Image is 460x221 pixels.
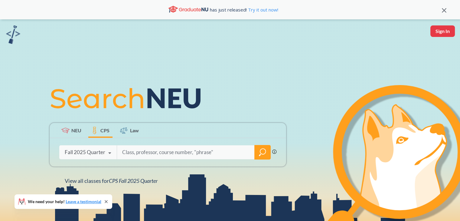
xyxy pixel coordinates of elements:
[130,127,139,134] span: Law
[71,127,81,134] span: NEU
[254,145,271,160] div: magnifying glass
[6,25,20,44] img: sandbox logo
[66,199,101,204] a: Leave a testimonial
[122,146,250,159] input: Class, professor, course number, "phrase"
[28,200,101,204] span: We need your help!
[210,6,278,13] span: has just released!
[430,25,455,37] button: Sign In
[6,25,20,46] a: sandbox logo
[65,149,105,156] div: Fall 2025 Quarter
[100,127,109,134] span: CPS
[65,177,158,184] span: View all classes for
[109,177,158,184] span: CPS Fall 2025 Quarter
[247,7,278,13] a: Try it out now!
[259,148,266,157] svg: magnifying glass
